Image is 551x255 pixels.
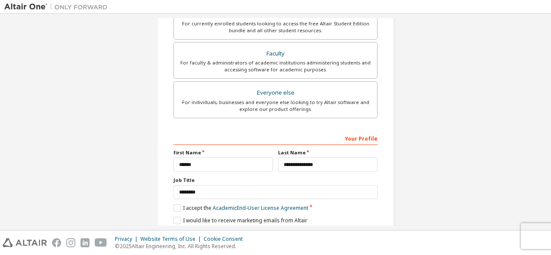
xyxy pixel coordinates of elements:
div: For currently enrolled students looking to access the free Altair Student Edition bundle and all ... [179,20,372,34]
label: First Name [173,149,273,156]
div: Everyone else [179,87,372,99]
img: facebook.svg [52,238,61,247]
label: I accept the [173,204,308,212]
div: Website Terms of Use [140,236,204,243]
img: instagram.svg [66,238,75,247]
label: Job Title [173,177,378,184]
p: © 2025 Altair Engineering, Inc. All Rights Reserved. [115,243,248,250]
div: Privacy [115,236,140,243]
a: Academic End-User License Agreement [213,204,308,212]
img: linkedin.svg [80,238,90,247]
img: altair_logo.svg [3,238,47,247]
div: Cookie Consent [204,236,248,243]
div: For faculty & administrators of academic institutions administering students and accessing softwa... [179,59,372,73]
div: Faculty [179,48,372,60]
label: Last Name [278,149,378,156]
img: Altair One [4,3,112,11]
div: For individuals, businesses and everyone else looking to try Altair software and explore our prod... [179,99,372,113]
div: Your Profile [173,131,378,145]
label: I would like to receive marketing emails from Altair [173,217,307,224]
img: youtube.svg [95,238,107,247]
